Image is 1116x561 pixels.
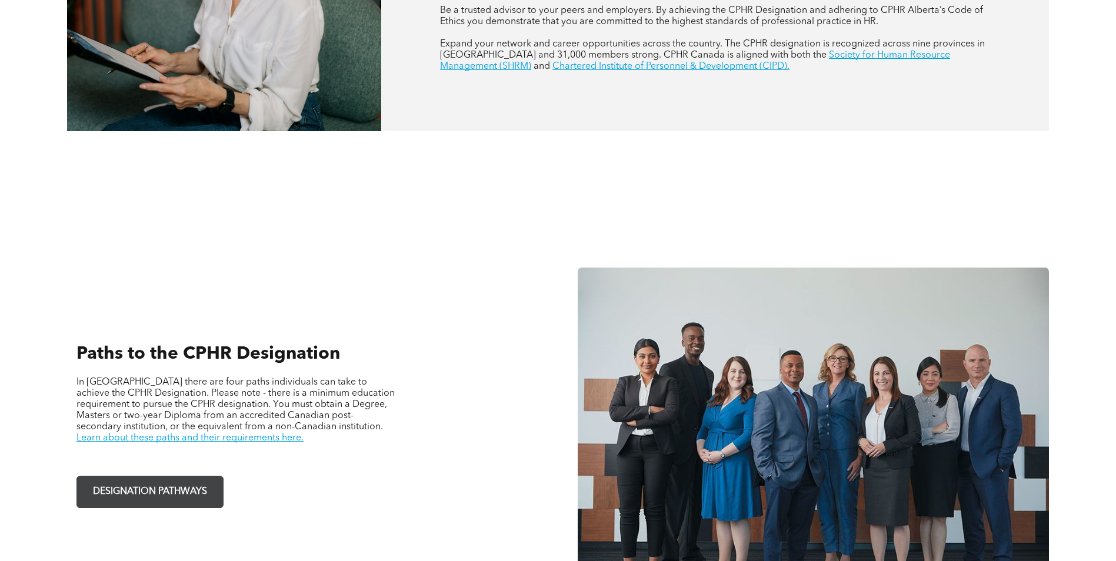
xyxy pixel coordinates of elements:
[76,345,340,363] span: Paths to the CPHR Designation
[440,39,985,60] span: Expand your network and career opportunities across the country. The CPHR designation is recogniz...
[76,476,224,508] a: DESIGNATION PATHWAYS
[76,378,395,432] span: In [GEOGRAPHIC_DATA] there are four paths individuals can take to achieve the CPHR Designation. P...
[534,62,550,71] span: and
[440,6,983,26] span: Be a trusted advisor to your peers and employers. By achieving the CPHR Designation and adhering ...
[76,433,304,443] a: Learn about these paths and their requirements here.
[552,62,789,71] a: Chartered Institute of Personnel & Development (CIPD).
[89,480,211,503] span: DESIGNATION PATHWAYS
